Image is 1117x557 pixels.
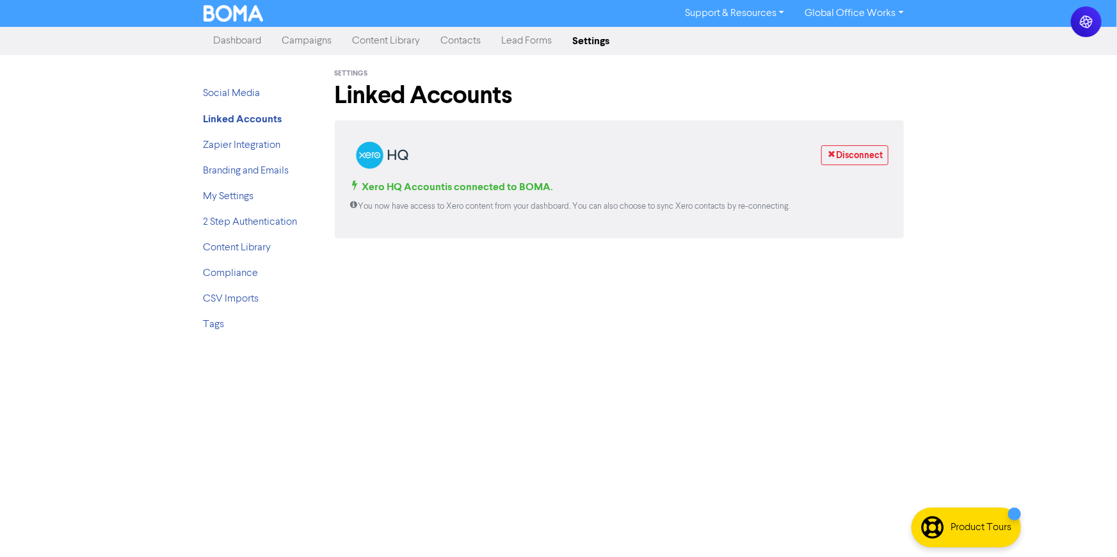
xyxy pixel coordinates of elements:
[204,243,271,253] a: Content Library
[563,28,620,54] a: Settings
[204,319,225,330] a: Tags
[204,88,261,99] a: Social Media
[204,166,289,176] a: Branding and Emails
[794,3,913,24] a: Global Office Works
[204,28,272,54] a: Dashboard
[204,294,259,304] a: CSV Imports
[431,28,492,54] a: Contacts
[675,3,794,24] a: Support & Resources
[204,5,264,22] img: BOMA Logo
[350,181,554,193] span: Xero HQ Account is connected to BOMA.
[204,113,282,125] strong: Linked Accounts
[342,28,431,54] a: Content Library
[204,191,254,202] a: My Settings
[204,268,259,278] a: Compliance
[204,217,298,227] a: 2 Step Authentication
[821,145,888,165] a: Disconnect
[492,28,563,54] a: Lead Forms
[350,200,889,213] p: You now have access to Xero content from your dashboard. You can also choose to sync Xero contact...
[1053,496,1117,557] iframe: Chat Widget
[335,69,368,78] span: Settings
[335,120,904,238] div: Getting Started with BOMA
[335,81,904,110] h1: Linked Accounts
[350,136,414,174] img: xero logo
[204,140,281,150] a: Zapier Integration
[204,115,282,125] a: Linked Accounts
[272,28,342,54] a: Campaigns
